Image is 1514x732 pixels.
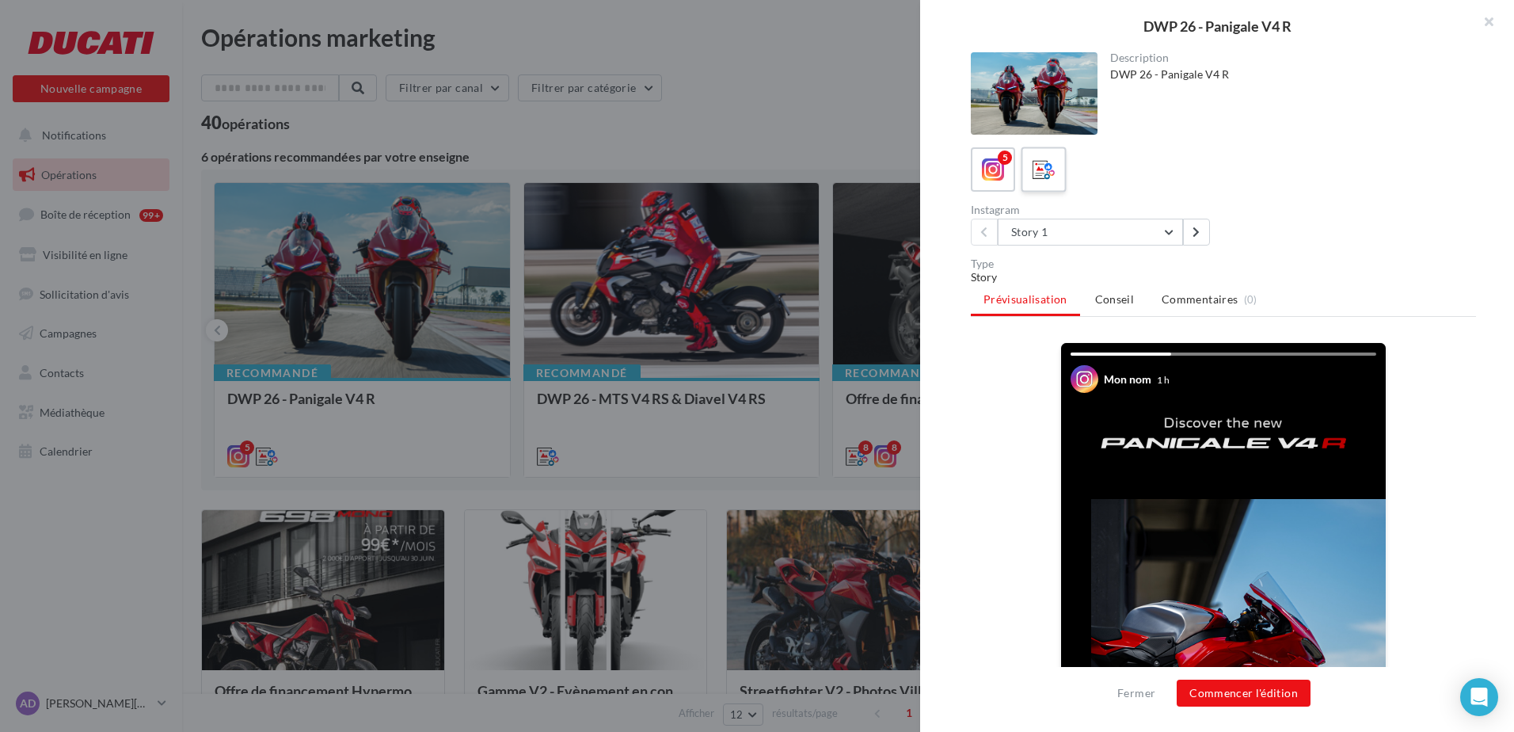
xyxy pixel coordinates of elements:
div: Mon nom [1104,372,1151,387]
div: Type [971,258,1476,269]
span: Conseil [1095,292,1134,306]
div: DWP 26 - Panigale V4 R [1110,67,1464,82]
button: Commencer l'édition [1177,680,1310,707]
div: Open Intercom Messenger [1460,678,1498,716]
button: Fermer [1111,684,1162,703]
div: DWP 26 - Panigale V4 R [945,19,1489,33]
span: Commentaires [1162,292,1238,307]
div: Description [1110,52,1464,63]
div: Instagram [971,204,1217,215]
button: Story 1 [998,219,1183,246]
div: 5 [998,151,1012,165]
div: Story [971,269,1476,285]
div: 1 h [1157,373,1170,387]
span: (0) [1244,293,1257,306]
